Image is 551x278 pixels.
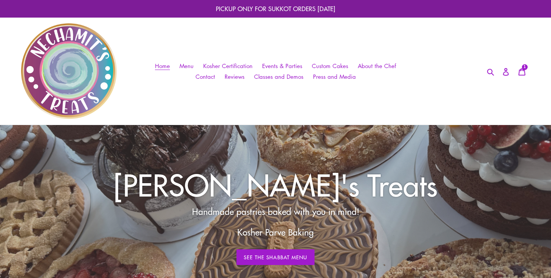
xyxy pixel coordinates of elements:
p: Kosher Parve Baking [119,226,432,239]
a: Home [151,60,174,72]
a: Contact [192,71,219,82]
span: Press and Media [313,73,356,81]
a: Reviews [221,71,248,82]
h2: [PERSON_NAME]'s Treats [67,167,484,202]
a: Press and Media [309,71,360,82]
span: Home [155,62,170,70]
span: Custom Cakes [312,62,348,70]
a: Classes and Demos [250,71,307,82]
span: Kosher Certification [203,62,253,70]
span: Contact [196,73,215,81]
a: About the Chef [354,60,400,72]
img: Nechamit&#39;s Treats [21,23,117,119]
span: Classes and Demos [254,73,303,81]
span: Reviews [225,73,245,81]
span: Events & Parties [262,62,302,70]
a: Events & Parties [258,60,306,72]
a: Custom Cakes [308,60,352,72]
span: 1 [523,65,526,69]
a: Kosher Certification [199,60,256,72]
span: Menu [179,62,194,70]
a: Menu [176,60,197,72]
a: 1 [514,63,530,79]
a: See The Shabbat Menu: Weekly Menu [236,249,315,265]
span: About the Chef [358,62,396,70]
p: Handmade pastries baked with you in mind! [119,205,432,218]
